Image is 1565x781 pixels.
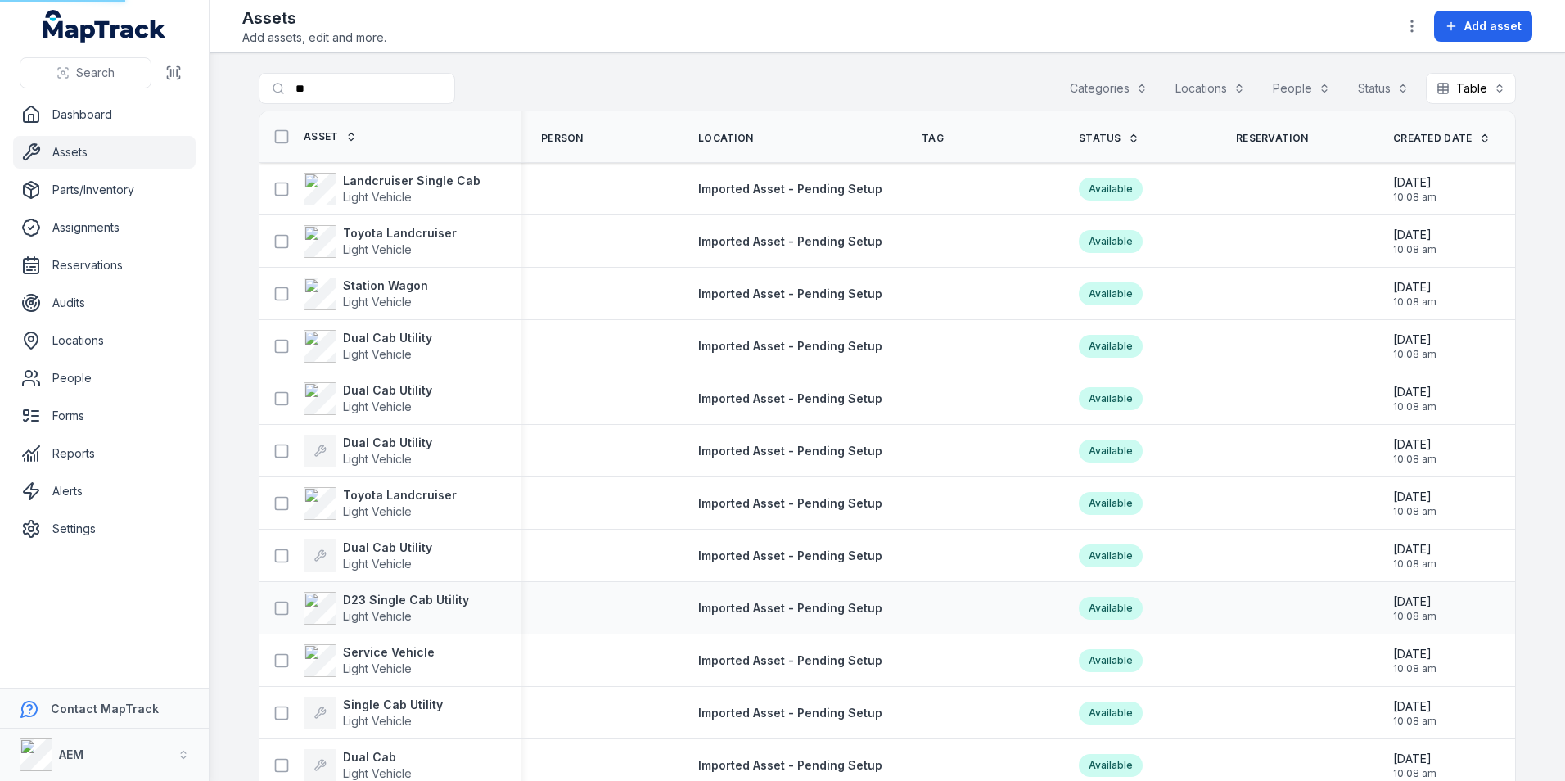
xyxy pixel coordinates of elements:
[698,601,882,615] span: Imported Asset - Pending Setup
[13,362,196,395] a: People
[1393,132,1473,145] span: Created Date
[343,225,457,242] strong: Toyota Landcruiser
[43,10,166,43] a: MapTrack
[698,182,882,196] span: Imported Asset - Pending Setup
[1393,646,1436,662] span: [DATE]
[1434,11,1532,42] button: Add asset
[1393,384,1436,413] time: 20/08/2025, 10:08:45 am
[1393,594,1436,623] time: 20/08/2025, 10:08:45 am
[304,225,457,258] a: Toyota LandcruiserLight Vehicle
[1393,227,1436,243] span: [DATE]
[343,173,480,189] strong: Landcruiser Single Cab
[1393,436,1436,466] time: 20/08/2025, 10:08:45 am
[1393,227,1436,256] time: 20/08/2025, 10:08:45 am
[698,286,882,302] a: Imported Asset - Pending Setup
[13,400,196,432] a: Forms
[1262,73,1341,104] button: People
[1079,230,1143,253] div: Available
[1393,558,1436,571] span: 10:08 am
[343,557,412,571] span: Light Vehicle
[698,705,882,721] a: Imported Asset - Pending Setup
[343,330,432,346] strong: Dual Cab Utility
[1393,541,1436,558] span: [DATE]
[1393,767,1436,780] span: 10:08 am
[541,132,584,145] span: Person
[698,444,882,458] span: Imported Asset - Pending Setup
[1393,610,1436,623] span: 10:08 am
[1393,243,1436,256] span: 10:08 am
[1393,453,1436,466] span: 10:08 am
[698,549,882,562] span: Imported Asset - Pending Setup
[1079,178,1143,201] div: Available
[698,391,882,405] span: Imported Asset - Pending Setup
[242,7,386,29] h2: Assets
[698,233,882,250] a: Imported Asset - Pending Setup
[343,661,412,675] span: Light Vehicle
[1236,132,1308,145] span: Reservation
[1079,702,1143,725] div: Available
[343,644,435,661] strong: Service Vehicle
[1393,489,1436,518] time: 20/08/2025, 10:08:45 am
[13,475,196,508] a: Alerts
[1079,282,1143,305] div: Available
[343,697,443,713] strong: Single Cab Utility
[1393,489,1436,505] span: [DATE]
[1079,597,1143,620] div: Available
[343,295,412,309] span: Light Vehicle
[1079,440,1143,463] div: Available
[1393,332,1436,361] time: 20/08/2025, 10:08:45 am
[698,181,882,197] a: Imported Asset - Pending Setup
[698,652,882,669] a: Imported Asset - Pending Setup
[13,512,196,545] a: Settings
[698,390,882,407] a: Imported Asset - Pending Setup
[13,136,196,169] a: Assets
[13,324,196,357] a: Locations
[1393,698,1436,715] span: [DATE]
[1393,174,1436,191] span: [DATE]
[1393,191,1436,204] span: 10:08 am
[304,278,428,310] a: Station WagonLight Vehicle
[1393,715,1436,728] span: 10:08 am
[1393,348,1436,361] span: 10:08 am
[304,592,469,625] a: D23 Single Cab UtilityLight Vehicle
[922,132,944,145] span: Tag
[1393,332,1436,348] span: [DATE]
[343,382,432,399] strong: Dual Cab Utility
[1393,505,1436,518] span: 10:08 am
[51,702,159,716] strong: Contact MapTrack
[59,747,83,761] strong: AEM
[698,443,882,459] a: Imported Asset - Pending Setup
[698,653,882,667] span: Imported Asset - Pending Setup
[304,130,339,143] span: Asset
[343,714,412,728] span: Light Vehicle
[1393,279,1436,309] time: 20/08/2025, 10:08:45 am
[1393,296,1436,309] span: 10:08 am
[343,190,412,204] span: Light Vehicle
[1393,698,1436,728] time: 20/08/2025, 10:08:45 am
[698,600,882,616] a: Imported Asset - Pending Setup
[343,609,412,623] span: Light Vehicle
[698,234,882,248] span: Imported Asset - Pending Setup
[1393,751,1436,767] span: [DATE]
[698,496,882,510] span: Imported Asset - Pending Setup
[304,130,357,143] a: Asset
[20,57,151,88] button: Search
[304,382,432,415] a: Dual Cab UtilityLight Vehicle
[304,173,480,205] a: Landcruiser Single CabLight Vehicle
[1079,754,1143,777] div: Available
[343,242,412,256] span: Light Vehicle
[1079,544,1143,567] div: Available
[13,287,196,319] a: Audits
[1393,384,1436,400] span: [DATE]
[343,766,412,780] span: Light Vehicle
[304,330,432,363] a: Dual Cab UtilityLight Vehicle
[13,174,196,206] a: Parts/Inventory
[698,339,882,353] span: Imported Asset - Pending Setup
[343,278,428,294] strong: Station Wagon
[1079,492,1143,515] div: Available
[1393,174,1436,204] time: 20/08/2025, 10:08:45 am
[1079,649,1143,672] div: Available
[304,644,435,677] a: Service VehicleLight Vehicle
[242,29,386,46] span: Add assets, edit and more.
[698,338,882,354] a: Imported Asset - Pending Setup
